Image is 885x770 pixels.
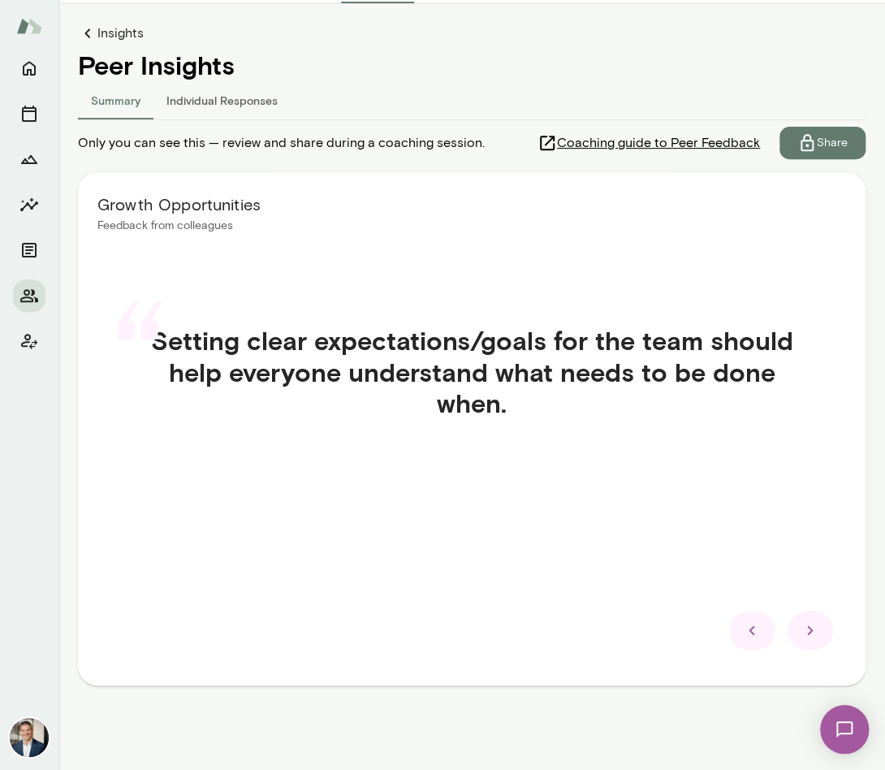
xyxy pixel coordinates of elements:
a: Insights [78,24,866,43]
img: Mento [16,11,42,41]
span: Only you can see this — review and share during a coaching session. [78,133,485,153]
div: responses-tab [78,80,866,119]
button: Client app [13,325,45,357]
button: Growth Plan [13,143,45,175]
button: Documents [13,234,45,266]
a: Coaching guide to Peer Feedback [537,127,779,159]
button: Home [13,52,45,84]
button: Summary [78,80,153,119]
button: Sessions [13,97,45,130]
div: “ [110,305,167,419]
span: Coaching guide to Peer Feedback [557,133,760,153]
h6: Growth Opportunities [97,192,846,218]
button: Members [13,279,45,312]
h4: Setting clear expectations/goals for the team should help everyone understand what needs to be do... [108,325,835,418]
button: Insights [13,188,45,221]
p: Feedback from colleagues [97,218,846,234]
button: Share [779,127,866,159]
p: Share [817,135,848,151]
button: Individual Responses [153,80,291,119]
img: Mark Zschocke [10,718,49,757]
h4: Peer Insights [78,50,866,80]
